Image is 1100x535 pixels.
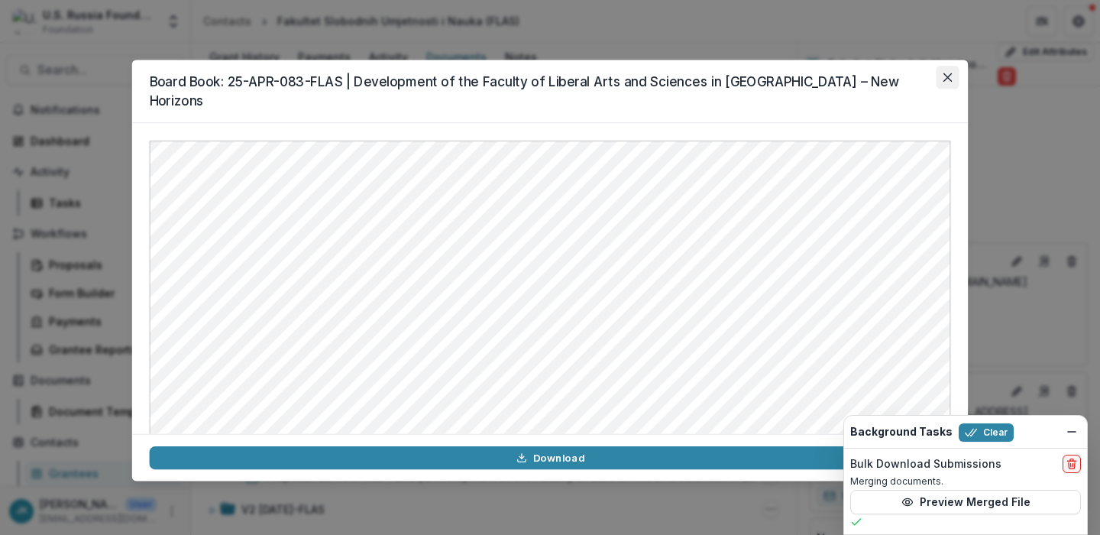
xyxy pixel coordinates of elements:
button: Preview Merged File [850,490,1081,514]
a: Download [150,446,951,469]
button: Clear [959,423,1014,442]
button: delete [1063,455,1081,473]
p: Merging documents. [850,475,1081,488]
h2: Background Tasks [850,426,953,439]
button: Dismiss [1063,423,1081,441]
header: Board Book: 25-APR-083-FLAS | Development of the Faculty of Liberal Arts and Sciences in [GEOGRAP... [132,60,968,124]
button: Close [936,66,959,89]
h2: Bulk Download Submissions [850,458,1001,471]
